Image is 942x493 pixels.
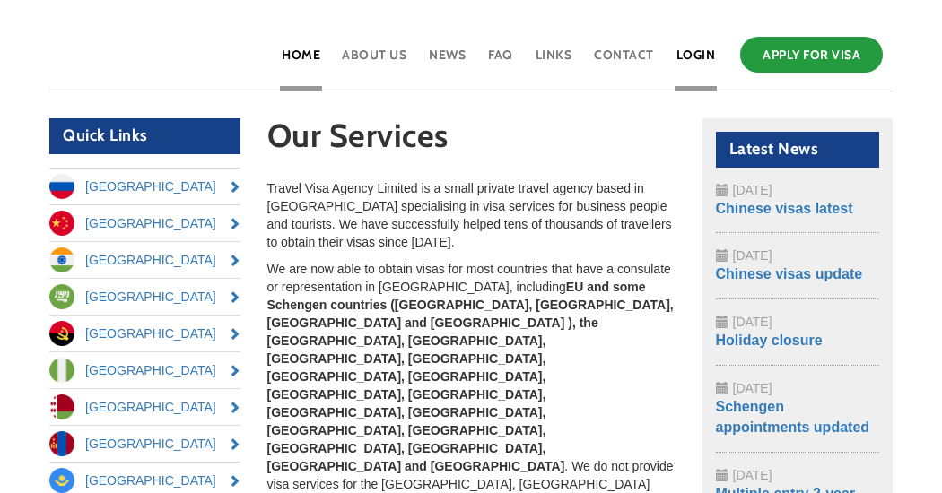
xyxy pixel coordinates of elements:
[675,32,718,91] a: Login
[740,37,883,73] a: Apply for Visa
[592,32,656,91] a: Contact
[716,333,823,348] a: Holiday closure
[733,248,772,263] span: [DATE]
[49,426,240,462] a: [GEOGRAPHIC_DATA]
[49,205,240,241] a: [GEOGRAPHIC_DATA]
[733,183,772,197] span: [DATE]
[733,381,772,395] span: [DATE]
[534,32,574,91] a: Links
[733,468,772,482] span: [DATE]
[716,399,870,435] a: Schengen appointments updated
[267,118,676,162] h1: Our Services
[280,32,322,91] a: Home
[340,32,408,91] a: About Us
[49,316,240,351] a: [GEOGRAPHIC_DATA]
[716,132,880,168] h2: Latest News
[267,179,676,251] p: Travel Visa Agency Limited is a small private travel agency based in [GEOGRAPHIC_DATA] specialisi...
[716,266,863,281] a: Chinese visas update
[49,242,240,278] a: [GEOGRAPHIC_DATA]
[49,169,240,204] a: [GEOGRAPHIC_DATA]
[49,389,240,425] a: [GEOGRAPHIC_DATA]
[716,201,853,216] a: Chinese visas latest
[267,280,674,473] strong: EU and some Schengen countries ([GEOGRAPHIC_DATA], [GEOGRAPHIC_DATA], [GEOGRAPHIC_DATA] and [GEOG...
[49,352,240,388] a: [GEOGRAPHIC_DATA]
[486,32,515,91] a: FAQ
[427,32,467,91] a: News
[733,315,772,329] span: [DATE]
[49,279,240,315] a: [GEOGRAPHIC_DATA]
